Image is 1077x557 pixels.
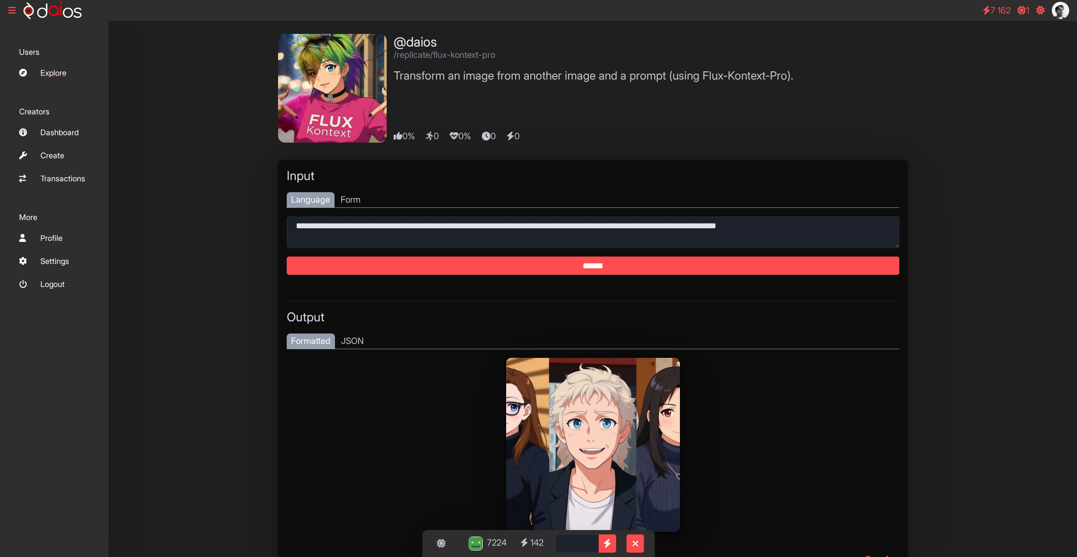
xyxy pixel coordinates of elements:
[9,169,100,188] a: Transactions
[9,208,100,227] p: More
[450,130,480,143] span: 0%
[9,275,100,294] a: Logout
[482,130,504,143] span: 0
[287,192,335,207] div: Language
[394,50,793,60] h2: /replicate/flux-kontext-pro
[506,358,680,532] img: Image
[1026,5,1029,16] span: 1
[9,123,100,142] a: Dashboard
[336,192,365,207] div: Form
[9,146,100,165] a: Create
[23,2,82,19] img: logo-neg-h.svg
[507,130,528,143] span: 0
[9,63,100,82] a: Explore
[9,102,100,121] p: Creators
[394,34,793,50] h1: @daios
[287,310,899,325] h2: Output
[337,334,368,349] div: JSON
[1013,2,1034,19] a: 1
[394,69,793,82] h3: Transform an image from another image and a prompt (using Flux-Kontext-Pro).
[426,130,447,143] span: 0
[9,43,100,61] p: Users
[978,2,1015,19] a: 7 162
[394,130,424,143] span: 0%
[9,229,100,247] a: Profile
[9,252,100,270] a: Settings
[991,5,1011,16] span: 7 162
[1052,2,1069,19] img: citations
[287,169,899,183] h2: Input
[287,334,335,349] div: Formatted
[278,34,387,143] img: flux-kontext.webp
